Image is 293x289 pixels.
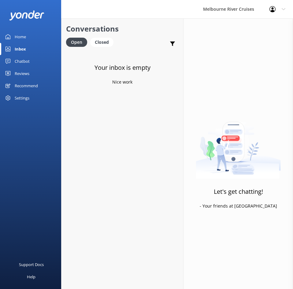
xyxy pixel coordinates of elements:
div: Open [66,38,87,47]
div: Recommend [15,80,38,92]
h3: Your inbox is empty [95,63,150,73]
a: Closed [90,39,117,45]
div: Chatbot [15,55,30,67]
a: Open [66,39,90,45]
div: Closed [90,38,113,47]
p: - Your friends at [GEOGRAPHIC_DATA] [200,203,277,209]
div: Home [15,31,26,43]
img: artwork of a man stealing a conversation from at giant smartphone [196,110,281,179]
h2: Conversations [66,23,179,35]
div: Support Docs [19,258,44,271]
div: Inbox [15,43,26,55]
p: Nice work [112,79,132,85]
div: Help [27,271,35,283]
h3: Let's get chatting! [214,187,263,197]
div: Settings [15,92,29,104]
img: yonder-white-logo.png [9,10,44,21]
div: Reviews [15,67,29,80]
